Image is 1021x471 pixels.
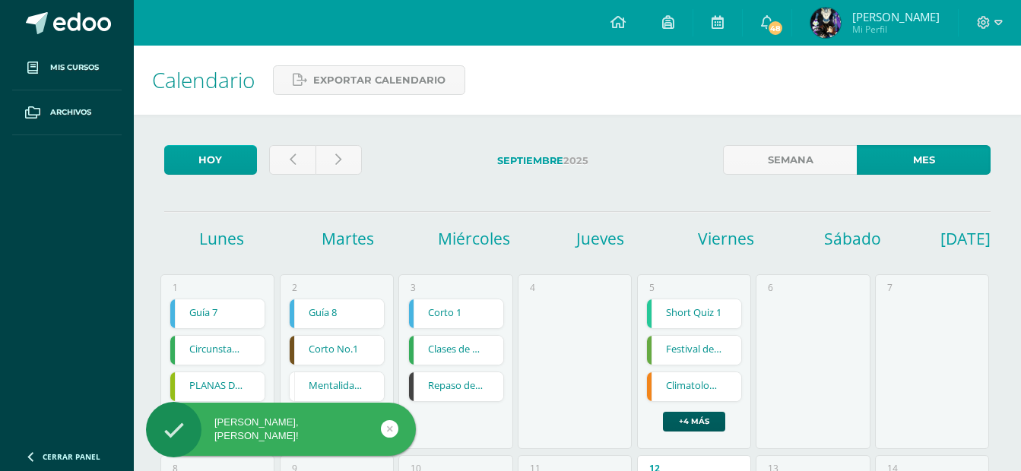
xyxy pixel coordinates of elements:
[289,299,385,329] div: Guía 8 | Tarea
[290,336,384,365] a: Corto No.1
[161,228,283,249] h1: Lunes
[887,281,893,294] div: 7
[940,228,959,249] h1: [DATE]
[290,372,384,401] a: Mentalidad - Arquitectura de Mi Destino
[170,371,265,402] div: PLANAS DE LA LETRA T y t mayúscula y minúscula | Tarea
[408,335,504,365] div: Clases de oraciones según su intención | Tarea
[289,371,385,402] div: Mentalidad - Arquitectura de Mi Destino | Tarea
[409,299,503,328] a: Corto 1
[409,372,503,401] a: Repaso de habilidades - Edita una escena animada
[292,281,297,294] div: 2
[170,335,265,365] div: Circunstancial y atributo | Tarea
[170,299,265,329] div: Guía 7 | Tarea
[646,335,742,365] div: Festival de Gimnasias | Tarea
[810,8,841,38] img: 704be82129736997e241edb0d3c97549.png
[152,65,255,94] span: Calendario
[852,9,940,24] span: [PERSON_NAME]
[663,412,725,431] a: +4 más
[289,335,385,365] div: Corto No.1 | Tarea
[411,281,416,294] div: 3
[647,336,741,365] a: Festival de Gimnasias
[768,281,773,294] div: 6
[50,106,91,119] span: Archivos
[170,336,265,365] a: Circunstancial y atributo
[313,66,445,94] span: Exportar calendario
[408,371,504,402] div: Repaso de habilidades - Edita una escena animada | Tarea
[409,336,503,365] a: Clases de oraciones según su intención
[497,155,563,166] strong: Septiembre
[540,228,661,249] h1: Jueves
[723,145,857,175] a: Semana
[50,62,99,74] span: Mis cursos
[649,281,655,294] div: 5
[646,299,742,329] div: Short Quiz 1 | Examen
[290,299,384,328] a: Guía 8
[287,228,409,249] h1: Martes
[146,416,416,443] div: [PERSON_NAME], [PERSON_NAME]!
[666,228,788,249] h1: Viernes
[792,228,914,249] h1: Sábado
[43,451,100,462] span: Cerrar panel
[374,145,712,176] label: 2025
[170,299,265,328] a: Guía 7
[12,46,122,90] a: Mis cursos
[408,299,504,329] div: Corto 1 | Tarea
[164,145,257,175] a: Hoy
[414,228,535,249] h1: Miércoles
[170,372,265,401] a: PLANAS DE LA LETRA T y t mayúscula y minúscula
[857,145,991,175] a: Mes
[647,372,741,401] a: Climatología
[646,371,742,402] div: Climatología | Tarea
[647,299,741,328] a: Short Quiz 1
[852,23,940,36] span: Mi Perfil
[12,90,122,135] a: Archivos
[530,281,535,294] div: 4
[767,20,784,36] span: 48
[173,281,178,294] div: 1
[273,65,465,95] a: Exportar calendario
